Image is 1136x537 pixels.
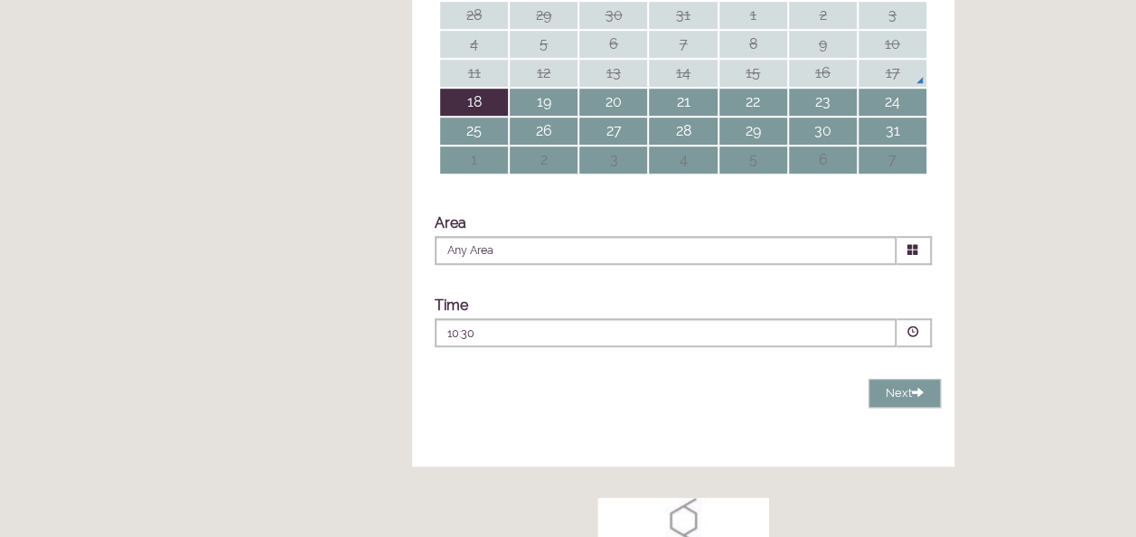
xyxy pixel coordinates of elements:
td: 9 [789,31,857,58]
td: 29 [719,118,787,145]
td: 15 [719,60,787,87]
td: 7 [649,31,717,58]
td: 28 [649,118,717,145]
td: 5 [719,146,787,174]
td: 11 [440,60,508,87]
p: 10:30 [447,325,775,342]
td: 7 [859,146,926,174]
td: 4 [649,146,717,174]
td: 19 [510,89,577,116]
td: 6 [789,146,857,174]
td: 3 [579,146,647,174]
span: Next [886,386,924,400]
td: 28 [440,2,508,29]
td: 30 [579,2,647,29]
label: Time [435,297,468,314]
td: 24 [859,89,926,116]
td: 1 [719,2,787,29]
td: 6 [579,31,647,58]
td: 25 [440,118,508,145]
td: 17 [859,60,926,87]
td: 26 [510,118,577,145]
button: Next [868,379,941,409]
td: 30 [789,118,857,145]
td: 10 [859,31,926,58]
td: 14 [649,60,717,87]
td: 22 [719,89,787,116]
td: 31 [859,118,926,145]
td: 8 [719,31,787,58]
td: 4 [440,31,508,58]
td: 23 [789,89,857,116]
td: 18 [440,89,508,116]
td: 31 [649,2,717,29]
td: 13 [579,60,647,87]
td: 3 [859,2,926,29]
td: 27 [579,118,647,145]
td: 2 [510,146,577,174]
td: 12 [510,60,577,87]
td: 20 [579,89,647,116]
label: Area [435,214,466,231]
td: 16 [789,60,857,87]
td: 5 [510,31,577,58]
td: 2 [789,2,857,29]
td: 29 [510,2,577,29]
td: 1 [440,146,508,174]
td: 21 [649,89,717,116]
